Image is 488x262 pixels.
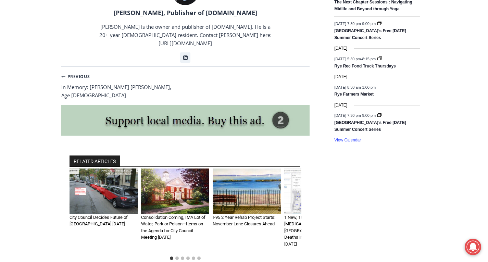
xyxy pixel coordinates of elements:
a: I-95 2 Year Rehab Project Starts: November Lane Closures Ahead [213,215,275,227]
img: I-95 2 Year Rehab Project Starts: November Lane Closures Ahead [213,169,281,214]
nav: Posts [61,72,310,99]
span: 9:00 pm [362,22,376,26]
time: - [334,85,376,89]
a: [GEOGRAPHIC_DATA]’s Free [DATE] Summer Concert Series [334,120,406,132]
span: [DATE] 8:30 am [334,85,361,89]
span: 8:15 pm [362,57,376,61]
img: Consolidation Coming, IMA Lot of Water, Park or Poison—Items on the Agenda for City Council Meeti... [141,169,209,214]
time: [DATE] [334,102,347,109]
a: PreviousIn Memory: [PERSON_NAME] [PERSON_NAME], Age [DEMOGRAPHIC_DATA] [61,72,186,99]
span: Open Tues. - Sun. [PHONE_NUMBER] [2,71,67,97]
button: Go to slide 2 [175,257,179,260]
time: - [334,113,377,117]
h2: RELATED ARTICLES [70,155,120,167]
button: Go to slide 6 [197,257,201,260]
img: Westchester - Rye NY COVID dashboard 02-03-2021 [284,169,352,214]
time: - [334,22,377,26]
small: Previous [61,73,90,80]
div: 4 of 6 [284,169,352,252]
a: [PERSON_NAME], Publisher of [DOMAIN_NAME] [114,9,257,17]
a: Rye Farmers Market [334,92,374,97]
div: 3 of 6 [213,169,281,252]
div: "clearly one of the favorites in the [GEOGRAPHIC_DATA] neighborhood" [70,43,97,82]
div: 2 of 6 [141,169,209,252]
a: Rye Rec Food Truck Thursdays [334,64,396,69]
span: 1:00 pm [362,85,376,89]
a: [GEOGRAPHIC_DATA]’s Free [DATE] Summer Concert Series [334,28,406,40]
span: 9:00 pm [362,113,376,117]
img: Purchase Street Plaza - winter plan Village Social [70,169,138,214]
span: [DATE] 7:30 pm [334,22,361,26]
button: Go to slide 4 [186,257,190,260]
span: [DATE] 5:30 pm [334,57,361,61]
a: Open Tues. - Sun. [PHONE_NUMBER] [0,69,69,85]
time: [DATE] [334,45,347,52]
button: Go to slide 5 [192,257,195,260]
span: [DATE] 7:30 pm [334,113,361,117]
a: Consolidation Coming, IMA Lot of Water, Park or Poison—Items on the Agenda for City Council Meeti... [141,215,205,240]
ul: Select a slide to show [70,255,301,261]
img: support local media, buy this ad [61,105,310,136]
time: - [334,57,377,61]
span: Intern @ [DOMAIN_NAME] [179,68,317,84]
a: City Council Decides Future of [GEOGRAPHIC_DATA] [DATE] [70,215,128,227]
a: Intern @ [DOMAIN_NAME] [165,66,332,85]
a: 1 New, 101 Active, 996 Total [MEDICAL_DATA] Positives in [GEOGRAPHIC_DATA]; 1,938 Deaths in [GEOG... [284,215,350,247]
div: 1 of 6 [70,169,138,252]
button: Go to slide 1 [170,257,173,260]
div: "The first chef I interviewed talked about coming to [GEOGRAPHIC_DATA] from [GEOGRAPHIC_DATA] in ... [173,0,324,66]
time: [DATE] [334,74,347,80]
button: Go to slide 3 [181,257,184,260]
p: [PERSON_NAME] is the owner and publisher of [DOMAIN_NAME]. He is a 20+ year [DEMOGRAPHIC_DATA] re... [98,23,272,47]
a: View Calendar [334,138,361,143]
